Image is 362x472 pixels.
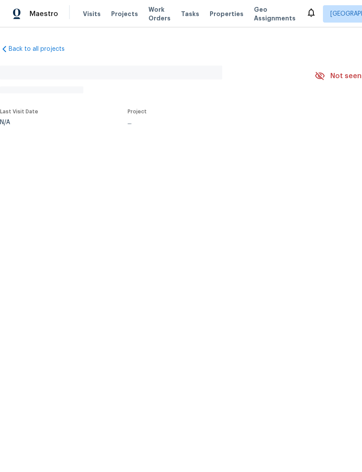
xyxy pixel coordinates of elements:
[128,109,147,114] span: Project
[181,11,199,17] span: Tasks
[210,10,244,18] span: Properties
[30,10,58,18] span: Maestro
[83,10,101,18] span: Visits
[111,10,138,18] span: Projects
[254,5,296,23] span: Geo Assignments
[128,119,294,125] div: ...
[148,5,171,23] span: Work Orders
